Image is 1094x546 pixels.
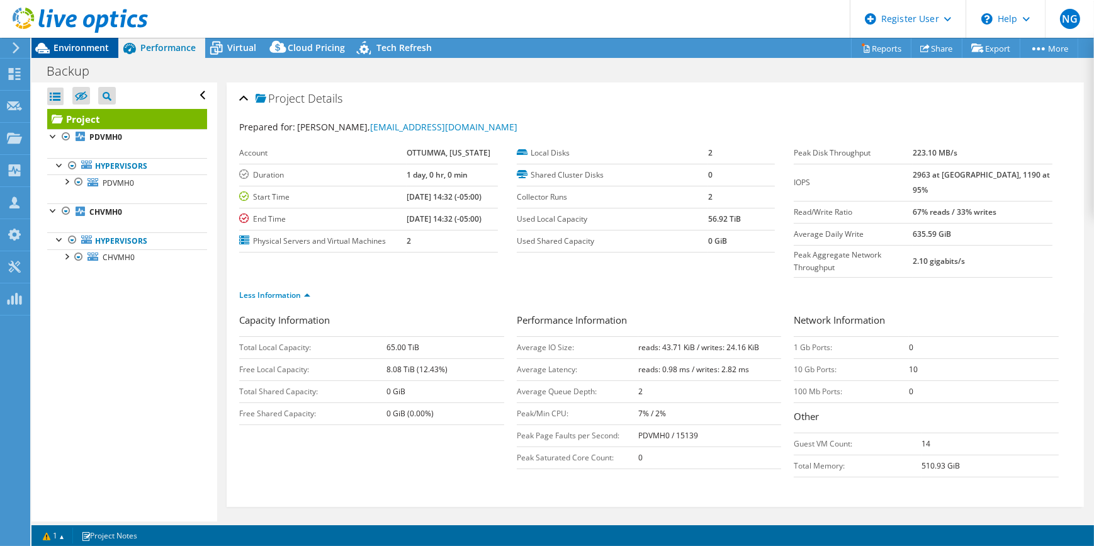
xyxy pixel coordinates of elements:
b: reads: 43.71 KiB / writes: 24.16 KiB [638,342,759,353]
b: 2 [708,147,713,158]
a: Hypervisors [47,232,207,249]
h1: Backup [41,64,109,78]
label: Physical Servers and Virtual Machines [239,235,406,247]
td: Free Local Capacity: [239,358,386,380]
td: Total Shared Capacity: [239,380,386,402]
td: Average Latency: [517,358,638,380]
b: 0 GiB [708,236,727,246]
svg: \n [981,13,993,25]
label: IOPS [794,176,913,189]
h3: Other [794,409,1059,426]
td: 100 Mb Ports: [794,380,909,402]
b: 2963 at [GEOGRAPHIC_DATA], 1190 at 95% [913,169,1050,195]
b: 7% / 2% [638,408,666,419]
label: Used Local Capacity [517,213,708,225]
b: 0 [909,342,913,353]
a: Project [47,109,207,129]
a: More [1020,38,1078,58]
span: Cloud Pricing [288,42,345,54]
b: 8.08 TiB (12.43%) [386,364,448,375]
b: 56.92 TiB [708,213,741,224]
label: Used Shared Capacity [517,235,708,247]
a: Project Notes [72,528,146,543]
label: Local Disks [517,147,708,159]
span: Project [256,93,305,105]
span: PDVMH0 [103,178,134,188]
label: Duration [239,169,406,181]
b: 65.00 TiB [386,342,419,353]
a: PDVMH0 [47,129,207,145]
a: Export [962,38,1020,58]
a: CHVMH0 [47,249,207,266]
label: Prepared for: [239,121,295,133]
span: [PERSON_NAME], [297,121,517,133]
b: 2 [407,236,411,246]
b: 0 [909,386,913,397]
b: PDVMH0 / 15139 [638,430,698,441]
a: 1 [34,528,73,543]
a: Share [911,38,962,58]
label: Collector Runs [517,191,708,203]
span: Tech Refresh [376,42,432,54]
a: Reports [851,38,911,58]
label: End Time [239,213,406,225]
label: Shared Cluster Disks [517,169,708,181]
b: 2 [638,386,643,397]
b: CHVMH0 [89,207,122,217]
td: 10 Gb Ports: [794,358,909,380]
b: 0 GiB [386,386,405,397]
label: Read/Write Ratio [794,206,913,219]
b: 223.10 MB/s [913,147,957,158]
h3: Performance Information [517,313,782,330]
b: 0 [638,452,643,463]
b: 10 [909,364,918,375]
a: Less Information [239,290,310,300]
span: Virtual [227,42,256,54]
td: Free Shared Capacity: [239,402,386,424]
h3: Network Information [794,313,1059,330]
b: [DATE] 14:32 (-05:00) [407,191,482,202]
b: PDVMH0 [89,132,122,142]
td: Peak/Min CPU: [517,402,638,424]
b: reads: 0.98 ms / writes: 2.82 ms [638,364,749,375]
b: 635.59 GiB [913,229,951,239]
label: Peak Aggregate Network Throughput [794,249,913,274]
b: 67% reads / 33% writes [913,207,996,217]
label: Start Time [239,191,406,203]
b: 0 GiB (0.00%) [386,408,434,419]
span: Details [308,91,342,106]
td: Average Queue Depth: [517,380,638,402]
b: OTTUMWA, [US_STATE] [407,147,490,158]
td: Total Local Capacity: [239,336,386,358]
b: 2 [708,191,713,202]
td: Peak Page Faults per Second: [517,424,638,446]
b: [DATE] 14:32 (-05:00) [407,213,482,224]
a: CHVMH0 [47,203,207,220]
td: 1 Gb Ports: [794,336,909,358]
a: PDVMH0 [47,174,207,191]
td: Peak Saturated Core Count: [517,446,638,469]
b: 2.10 gigabits/s [913,256,965,266]
span: NG [1060,9,1080,29]
b: 510.93 GiB [922,460,960,471]
label: Account [239,147,406,159]
b: 0 [708,169,713,180]
b: 14 [922,438,930,449]
a: Hypervisors [47,158,207,174]
b: 1 day, 0 hr, 0 min [407,169,468,180]
label: Average Daily Write [794,228,913,241]
td: Total Memory: [794,455,922,477]
h3: Capacity Information [239,313,504,330]
span: Performance [140,42,196,54]
td: Average IO Size: [517,336,638,358]
td: Guest VM Count: [794,433,922,455]
a: [EMAIL_ADDRESS][DOMAIN_NAME] [370,121,517,133]
span: Environment [54,42,109,54]
span: CHVMH0 [103,252,135,263]
label: Peak Disk Throughput [794,147,913,159]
